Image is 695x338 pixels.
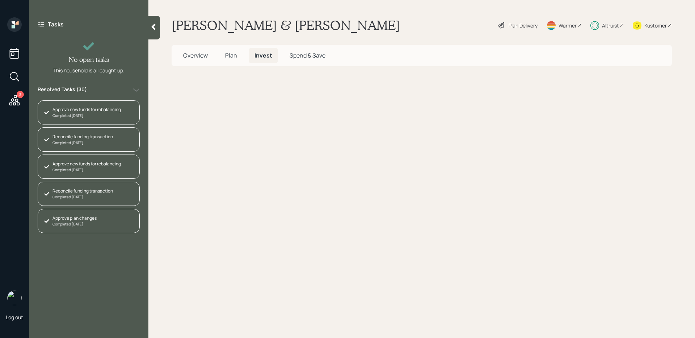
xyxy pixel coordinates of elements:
[559,22,577,29] div: Warmer
[52,140,113,145] div: Completed [DATE]
[52,113,121,118] div: Completed [DATE]
[52,188,113,194] div: Reconcile funding transaction
[69,56,109,64] h4: No open tasks
[38,86,87,94] label: Resolved Tasks ( 30 )
[172,17,400,33] h1: [PERSON_NAME] & [PERSON_NAME]
[52,215,97,221] div: Approve plan changes
[53,67,125,74] div: This household is all caught up.
[225,51,237,59] span: Plan
[52,161,121,167] div: Approve new funds for rebalancing
[48,20,64,28] label: Tasks
[290,51,325,59] span: Spend & Save
[52,221,97,227] div: Completed [DATE]
[52,134,113,140] div: Reconcile funding transaction
[6,314,23,321] div: Log out
[509,22,538,29] div: Plan Delivery
[183,51,208,59] span: Overview
[7,291,22,305] img: sami-boghos-headshot.png
[602,22,619,29] div: Altruist
[52,106,121,113] div: Approve new funds for rebalancing
[644,22,667,29] div: Kustomer
[52,167,121,173] div: Completed [DATE]
[17,91,24,98] div: 3
[52,194,113,200] div: Completed [DATE]
[254,51,272,59] span: Invest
